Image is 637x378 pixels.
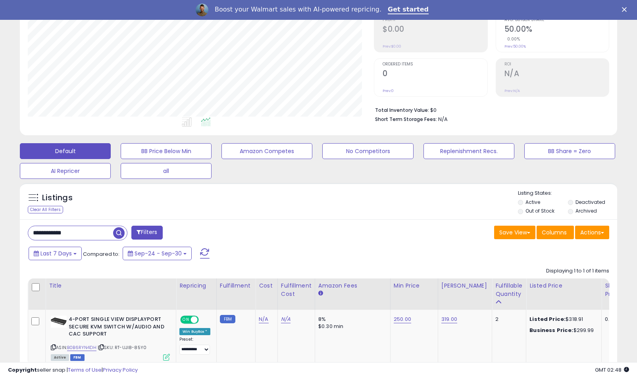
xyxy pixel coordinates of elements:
small: Prev: 0 [383,88,394,93]
a: N/A [259,315,268,323]
div: 2 [495,316,520,323]
div: [PERSON_NAME] [441,282,489,290]
div: Win BuyBox * [179,328,210,335]
label: Archived [575,207,597,214]
button: Filters [131,226,162,240]
span: Last 7 Days [40,249,72,257]
button: BB Price Below Min [121,143,212,159]
label: Active [525,199,540,205]
strong: Copyright [8,366,37,374]
b: Listed Price: [529,315,566,323]
div: Repricing [179,282,213,290]
div: seller snap | | [8,366,138,374]
h2: N/A [504,69,609,80]
a: B0B6RYN4DH [67,344,96,351]
div: Preset: [179,337,210,355]
div: Fulfillment Cost [281,282,312,298]
p: Listing States: [518,190,617,197]
small: Prev: N/A [504,88,520,93]
div: Amazon Fees [318,282,387,290]
span: 2025-10-8 02:48 GMT [595,366,629,374]
label: Deactivated [575,199,605,205]
h2: $0.00 [383,25,487,35]
button: BB Share = Zero [524,143,615,159]
span: Profit [383,18,487,22]
button: all [121,163,212,179]
span: N/A [438,115,448,123]
a: Privacy Policy [103,366,138,374]
div: $318.91 [529,316,595,323]
small: 0.00% [504,36,520,42]
a: 319.00 [441,315,457,323]
div: Fulfillable Quantity [495,282,523,298]
span: ROI [504,62,609,67]
li: $0 [375,105,603,114]
div: Listed Price [529,282,598,290]
a: Get started [388,6,429,14]
span: Sep-24 - Sep-30 [135,249,182,257]
span: Ordered Items [383,62,487,67]
div: Clear All Filters [28,206,63,213]
a: Terms of Use [68,366,102,374]
span: OFF [198,317,210,323]
img: 314bke8hfqL._SL40_.jpg [51,316,67,328]
div: Ship Price [605,282,621,298]
label: Out of Stock [525,207,554,214]
button: Default [20,143,111,159]
div: Displaying 1 to 1 of 1 items [546,267,609,275]
span: Compared to: [83,250,119,258]
div: $0.30 min [318,323,384,330]
div: 0.00 [605,316,618,323]
small: Amazon Fees. [318,290,323,297]
b: Short Term Storage Fees: [375,116,437,123]
div: Close [622,7,630,12]
span: Columns [542,228,567,236]
b: 4-PORT SINGLE VIEW DISPLAYPORT SECURE KVM SWITCH W/AUDIO AND CAC SUPPORT [69,316,165,340]
a: 250.00 [394,315,411,323]
button: AI Repricer [20,163,111,179]
div: Fulfillment [220,282,252,290]
span: Avg. Buybox Share [504,18,609,22]
button: Actions [575,226,609,239]
small: Prev: 50.00% [504,44,526,49]
button: Save View [494,226,535,239]
small: Prev: $0.00 [383,44,401,49]
div: Cost [259,282,274,290]
div: Boost your Walmart sales with AI-powered repricing. [215,6,381,13]
div: 8% [318,316,384,323]
img: Profile image for Adrian [196,4,208,16]
a: N/A [281,315,291,323]
span: | SKU: RT-UJI8-85Y0 [98,344,146,351]
span: All listings currently available for purchase on Amazon [51,354,69,361]
div: Title [49,282,173,290]
b: Business Price: [529,326,573,334]
h2: 0 [383,69,487,80]
span: FBM [70,354,85,361]
button: Columns [537,226,574,239]
b: Total Inventory Value: [375,107,429,113]
small: FBM [220,315,235,323]
div: $299.99 [529,327,595,334]
span: ON [181,317,191,323]
button: No Competitors [322,143,413,159]
h5: Listings [42,192,73,203]
button: Sep-24 - Sep-30 [123,247,192,260]
h2: 50.00% [504,25,609,35]
div: Min Price [394,282,435,290]
button: Replenishment Recs. [423,143,514,159]
button: Amazon Competes [221,143,312,159]
button: Last 7 Days [29,247,82,260]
